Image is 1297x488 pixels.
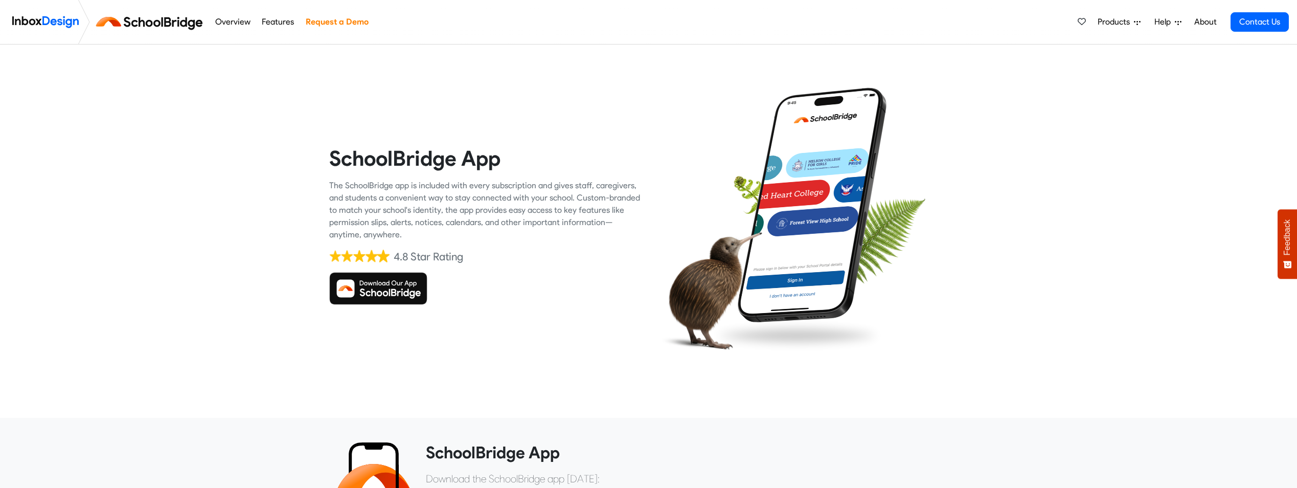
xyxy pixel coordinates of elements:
div: 4.8 Star Rating [394,249,463,264]
div: The SchoolBridge app is included with every subscription and gives staff, caregivers, and student... [329,180,641,241]
a: Products [1094,12,1145,32]
a: Request a Demo [303,12,371,32]
p: Download the SchoolBridge app [DATE]: [426,471,961,486]
img: Download SchoolBridge App [329,272,427,305]
img: schoolbridge logo [94,10,209,34]
a: Features [259,12,297,32]
img: shadow.png [709,317,886,354]
img: kiwi_bird.png [656,223,762,358]
span: Help [1154,16,1175,28]
img: phone.png [730,87,894,323]
span: Products [1098,16,1134,28]
heading: SchoolBridge App [426,442,961,463]
span: Feedback [1283,219,1292,255]
heading: SchoolBridge App [329,145,641,171]
a: Contact Us [1231,12,1289,32]
button: Feedback - Show survey [1278,209,1297,279]
a: Overview [212,12,253,32]
a: Help [1150,12,1186,32]
a: About [1191,12,1219,32]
